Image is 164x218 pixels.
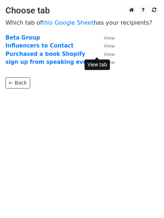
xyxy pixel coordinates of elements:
[5,77,30,89] a: ← Back
[5,59,97,65] a: sign up from speaking events
[42,19,94,26] a: this Google Sheet
[5,51,85,57] a: Purchased a book Shopify
[97,34,115,41] a: View
[5,19,159,26] p: Which tab of has your recipients?
[104,43,115,49] small: View
[104,35,115,41] small: View
[97,42,115,49] a: View
[5,5,159,16] h3: Choose tab
[85,59,110,70] div: View tab
[5,42,74,49] a: Influencers to Contact
[97,51,115,57] a: View
[128,183,164,218] iframe: Chat Widget
[5,34,40,41] a: Beta Group
[104,52,115,57] small: View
